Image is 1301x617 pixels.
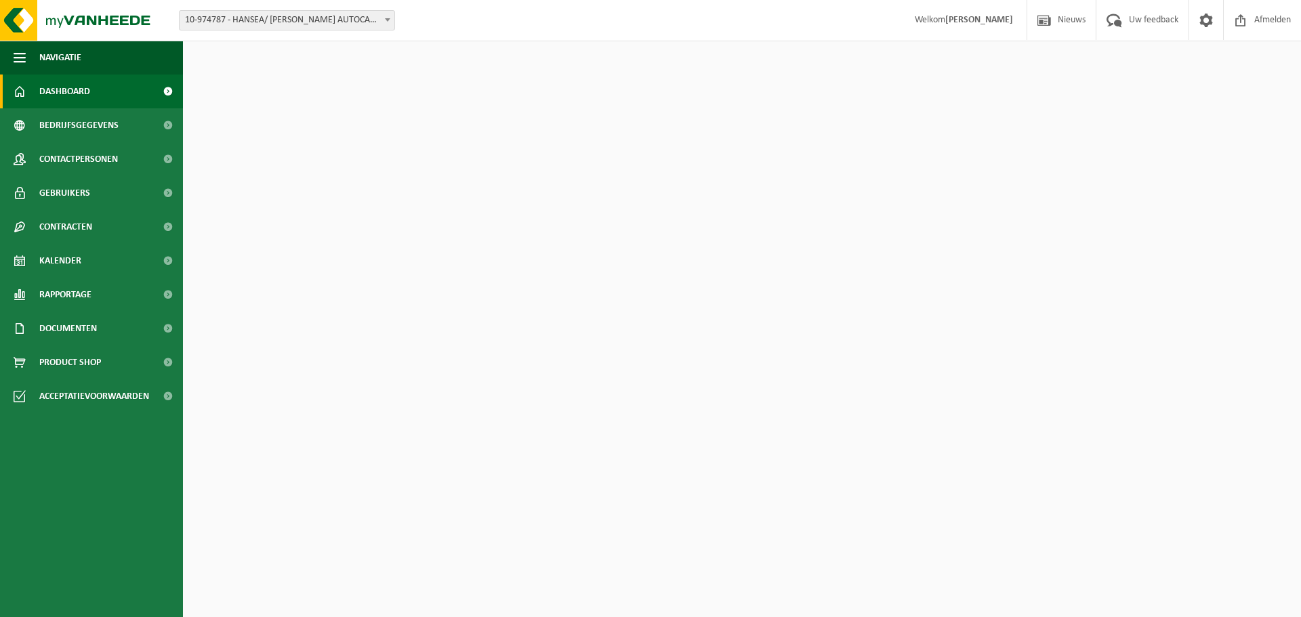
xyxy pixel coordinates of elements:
span: Dashboard [39,75,90,108]
span: 10-974787 - HANSEA/ JACOBS AUTOCARS - GENK [180,11,394,30]
span: Rapportage [39,278,91,312]
span: Kalender [39,244,81,278]
span: Contactpersonen [39,142,118,176]
span: Bedrijfsgegevens [39,108,119,142]
span: 10-974787 - HANSEA/ JACOBS AUTOCARS - GENK [179,10,395,30]
span: Product Shop [39,345,101,379]
strong: [PERSON_NAME] [945,15,1013,25]
span: Navigatie [39,41,81,75]
span: Gebruikers [39,176,90,210]
span: Acceptatievoorwaarden [39,379,149,413]
span: Documenten [39,312,97,345]
span: Contracten [39,210,92,244]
